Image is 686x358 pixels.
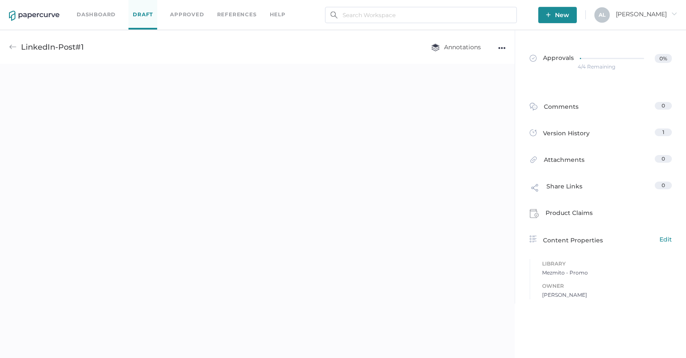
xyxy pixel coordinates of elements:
[530,128,590,140] div: Version History
[530,236,537,242] img: content-properties-icon.34d20aed.svg
[530,182,582,198] div: Share Links
[546,7,569,23] span: New
[671,11,677,17] i: arrow_right
[9,43,17,51] img: back-arrow-grey.72011ae3.svg
[270,10,286,19] div: help
[21,39,84,55] div: LinkedIn-Post#1
[530,182,540,195] img: share-link-icon.af96a55c.svg
[662,102,665,109] span: 0
[530,235,672,245] a: Content PropertiesEdit
[546,12,551,17] img: plus-white.e19ec114.svg
[542,259,672,268] span: Library
[542,268,672,277] span: Mezmito - Promo
[538,7,577,23] button: New
[530,208,672,221] a: Product Claims
[662,129,664,135] span: 1
[530,155,585,168] div: Attachments
[530,129,537,138] img: versions-icon.ee5af6b0.svg
[217,10,257,19] a: References
[530,235,672,245] div: Content Properties
[530,128,672,140] a: Version History1
[530,103,537,113] img: comment-icon.4fbda5a2.svg
[616,10,677,18] span: [PERSON_NAME]
[9,11,60,21] img: papercurve-logo-colour.7244d18c.svg
[530,54,574,63] span: Approvals
[530,155,672,168] a: Attachments0
[423,39,489,55] button: Annotations
[662,155,665,162] span: 0
[542,281,672,291] span: Owner
[542,291,672,299] span: [PERSON_NAME]
[662,182,665,188] span: 0
[530,102,579,115] div: Comments
[170,10,204,19] a: Approved
[530,209,539,218] img: claims-icon.71597b81.svg
[530,208,593,221] div: Product Claims
[530,156,537,166] img: attachments-icon.0dd0e375.svg
[530,102,672,115] a: Comments0
[655,54,671,63] span: 0%
[530,55,537,62] img: approved-grey.341b8de9.svg
[530,182,672,198] a: Share Links0
[325,7,517,23] input: Search Workspace
[525,45,677,78] a: Approvals0%
[498,42,506,54] div: ●●●
[599,12,605,18] span: A L
[331,12,337,18] img: search.bf03fe8b.svg
[659,235,672,244] span: Edit
[431,43,481,51] span: Annotations
[77,10,116,19] a: Dashboard
[431,43,440,51] img: annotation-layers.cc6d0e6b.svg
